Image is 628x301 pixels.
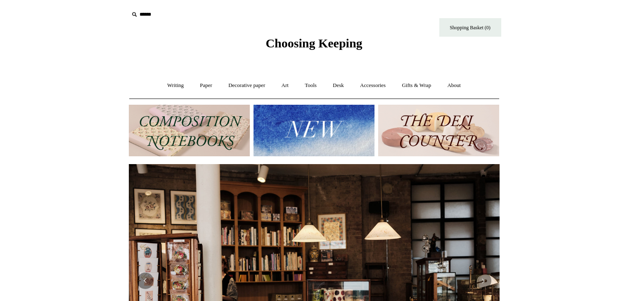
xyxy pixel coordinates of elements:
a: Decorative paper [221,75,273,96]
img: 202302 Composition ledgers.jpg__PID:69722ee6-fa44-49dd-a067-31375e5d54ec [129,105,250,156]
a: Art [274,75,296,96]
a: Paper [192,75,220,96]
a: Desk [325,75,351,96]
span: Choosing Keeping [265,36,362,50]
img: New.jpg__PID:f73bdf93-380a-4a35-bcfe-7823039498e1 [254,105,374,156]
a: Gifts & Wrap [394,75,438,96]
a: Choosing Keeping [265,43,362,49]
button: Next [475,273,491,289]
a: Accessories [353,75,393,96]
img: The Deli Counter [378,105,499,156]
button: Previous [137,273,154,289]
a: Shopping Basket (0) [439,18,501,37]
a: About [440,75,468,96]
a: Tools [297,75,324,96]
a: Writing [160,75,191,96]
